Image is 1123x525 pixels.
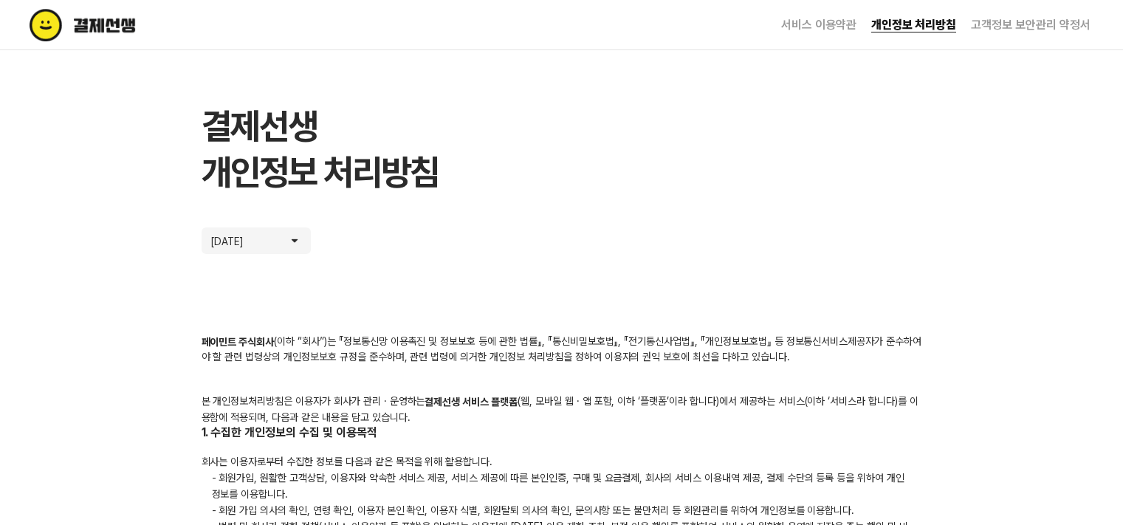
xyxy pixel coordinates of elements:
b: 페이민트 주식회사 [202,336,275,348]
p: - 회원가입, 원활한 고객상담, 이용자와 약속한 서비스 제공, 서비스 제공에 따른 본인인증, 구매 및 요금결제, 회사의 서비스 이용내역 제공, 결제 수단의 등록 등을 위하여 ... [202,470,922,502]
a: 고객정보 보안관리 약정서 [971,18,1091,32]
img: terms logo [30,9,199,41]
img: arrow icon [287,233,302,248]
a: 서비스 이용약관 [781,18,856,32]
b: 결제선생 서비스 플랫폼 [425,397,518,408]
h1: 결제선생 개인정보 처리방침 [202,103,922,195]
a: 개인정보 처리방침 [871,18,956,32]
button: [DATE] [202,227,311,254]
p: [DATE] [210,233,255,248]
h2: 1. 수집한 개인정보의 수집 및 이용목적 [202,425,922,442]
p: - 회원 가입 의사의 확인, 연령 확인, 이용자 본인 확인, 이용자 식별, 회원탈퇴 의사의 확인, 문의사항 또는 불만처리 등 회원관리를 위하여 개인정보를 이용합니다. [202,502,922,518]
